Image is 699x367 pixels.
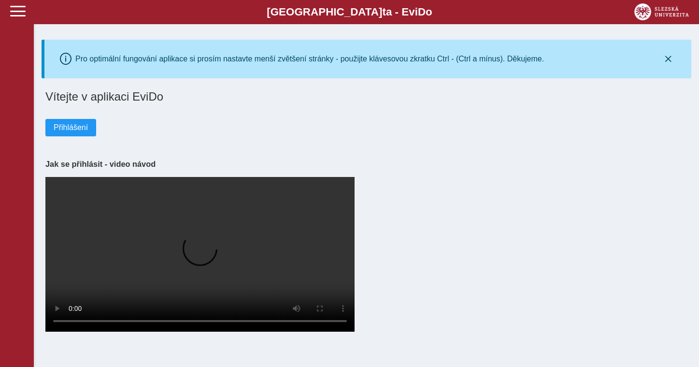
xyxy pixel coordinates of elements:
[426,6,432,18] span: o
[54,123,88,132] span: Přihlášení
[634,3,689,20] img: logo_web_su.png
[45,160,687,169] h3: Jak se přihlásit - video návod
[45,119,96,136] button: Přihlášení
[382,6,385,18] span: t
[45,177,355,332] video: Your browser does not support the video tag.
[418,6,426,18] span: D
[45,90,687,103] h1: Vítejte v aplikaci EviDo
[29,6,670,18] b: [GEOGRAPHIC_DATA] a - Evi
[75,55,544,63] div: Pro optimální fungování aplikace si prosím nastavte menší zvětšení stránky - použijte klávesovou ...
